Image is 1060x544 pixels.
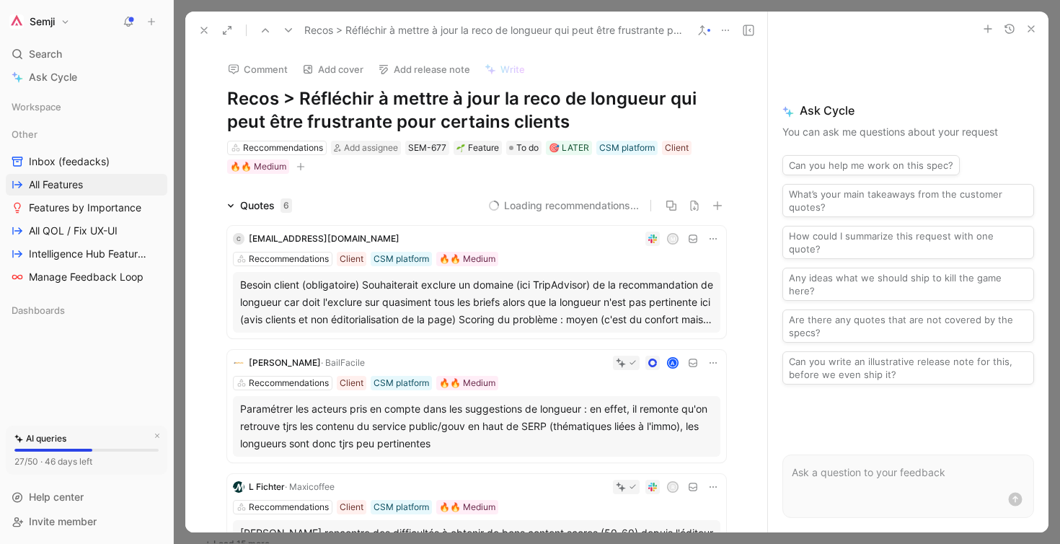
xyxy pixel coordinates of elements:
span: Intelligence Hub Features [29,247,147,261]
div: 🌱Feature [454,141,502,155]
button: Loading recommendations... [488,197,639,214]
a: Features by Importance [6,197,167,219]
button: Add release note [371,59,477,79]
span: Ask Cycle [29,69,77,86]
h1: Recos > Réfléchir à mettre à jour la reco de longueur qui peut être frustrante pour certains clients [227,87,726,133]
a: Inbox (feedacks) [6,151,167,172]
div: a [668,359,677,368]
img: logo [233,481,244,493]
div: SEM-677 [408,141,446,155]
div: m [668,234,677,244]
div: Reccommendations [249,376,329,390]
div: r [668,483,677,492]
span: · Maxicoffee [285,481,335,492]
p: You can ask me questions about your request [782,123,1034,141]
div: 🔥🔥 Medium [230,159,286,174]
a: Manage Feedback Loop [6,266,167,288]
span: Help center [29,491,84,503]
span: All QOL / Fix UX-UI [29,224,118,238]
span: Add assignee [344,142,398,153]
a: Ask Cycle [6,66,167,88]
div: 27/50 · 46 days left [14,455,92,469]
div: Paramétrer les acteurs pris en compte dans les suggestions de longueur : en effet, il remonte qu'... [240,400,713,452]
div: Reccommendations [249,252,329,266]
button: What’s your main takeaways from the customer quotes? [782,184,1034,217]
button: Write [478,59,531,79]
div: Quotes [240,197,292,214]
h1: Semji [30,15,55,28]
a: All Features [6,174,167,196]
button: Can you write an illustrative release note for this, before we even ship it? [782,351,1034,385]
a: All QOL / Fix UX-UI [6,220,167,242]
span: All Features [29,177,83,192]
div: CSM platform [374,500,429,514]
button: How could I summarize this request with one quote? [782,226,1034,259]
span: Other [12,127,37,141]
div: Dashboards [6,299,167,321]
span: Manage Feedback Loop [29,270,143,284]
div: c [233,233,244,245]
div: 🔥🔥 Medium [439,252,495,266]
button: Any ideas what we should ship to kill the game here? [782,268,1034,301]
div: CSM platform [599,141,655,155]
span: Workspace [12,100,61,114]
span: [EMAIL_ADDRESS][DOMAIN_NAME] [249,233,399,244]
div: Search [6,43,167,65]
img: 🌱 [456,144,465,152]
button: SemjiSemji [6,12,74,32]
span: Recos > Réfléchir à mettre à jour la reco de longueur qui peut être frustrante pour certains clients [304,22,686,39]
div: To do [506,141,542,155]
span: Ask Cycle [782,102,1034,119]
img: logo [233,357,244,369]
span: L Fichter [249,481,285,492]
span: Write [500,63,525,76]
div: Reccommendations [243,141,323,155]
button: Comment [221,59,294,79]
div: Help center [6,486,167,508]
span: Inbox (feedacks) [29,154,110,169]
div: Client [340,252,363,266]
div: Workspace [6,96,167,118]
div: Client [340,500,363,514]
div: Client [665,141,689,155]
div: 🔥🔥 Medium [439,376,495,390]
a: Intelligence Hub Features [6,243,167,265]
span: [PERSON_NAME] [249,357,321,368]
div: CSM platform [374,376,429,390]
div: Client [340,376,363,390]
div: OtherInbox (feedacks)All FeaturesFeatures by ImportanceAll QOL / Fix UX-UIIntelligence Hub Featur... [6,123,167,288]
div: CSM platform [374,252,429,266]
span: Search [29,45,62,63]
div: Feature [456,141,499,155]
span: Features by Importance [29,201,141,215]
img: Semji [9,14,24,29]
span: To do [516,141,539,155]
span: · BailFacile [321,357,365,368]
button: Are there any quotes that are not covered by the specs? [782,310,1034,343]
div: 🔥🔥 Medium [439,500,495,514]
div: 🎯 LATER [549,141,589,155]
span: Dashboards [12,303,65,317]
button: Can you help me work on this spec? [782,155,960,175]
span: Invite member [29,515,97,527]
div: AI queries [14,431,66,446]
div: Invite member [6,511,167,532]
button: Add cover [296,59,370,79]
div: Reccommendations [249,500,329,514]
div: 6 [281,198,292,213]
div: Besoin client (obligatoire) Souhaiterait exclure un domaine (ici TripAdvisor) de la recommandatio... [240,276,713,328]
div: Other [6,123,167,145]
div: Dashboards [6,299,167,325]
div: Quotes6 [221,197,298,214]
